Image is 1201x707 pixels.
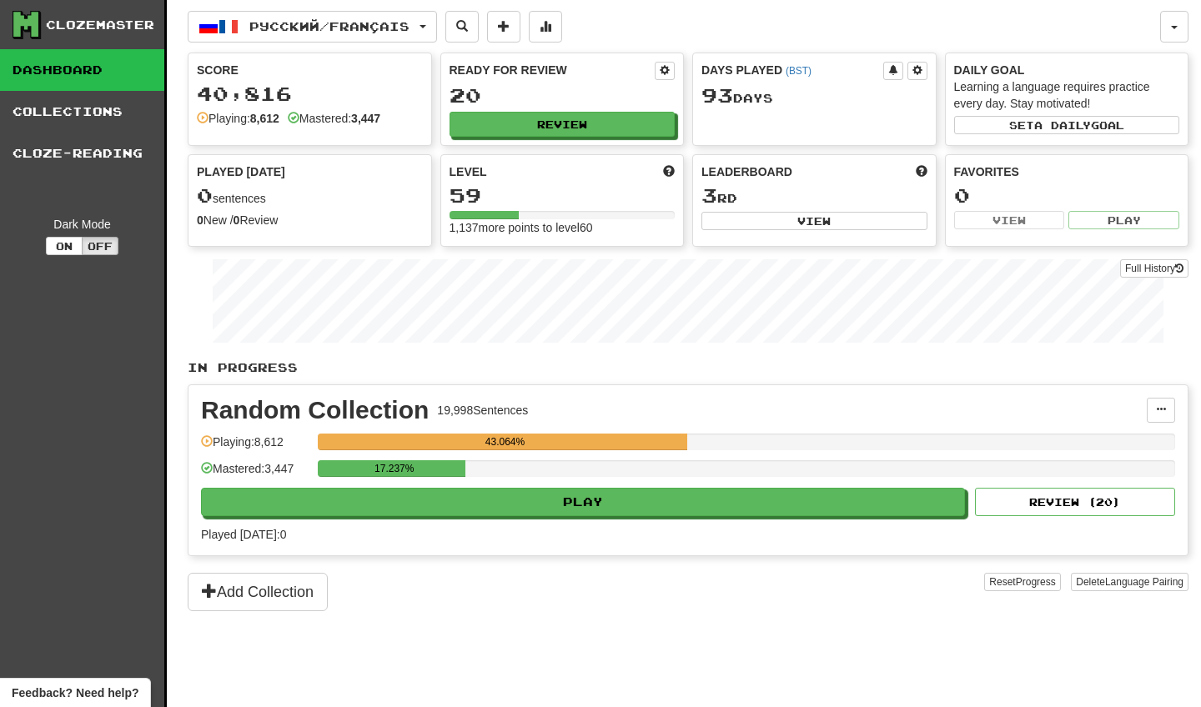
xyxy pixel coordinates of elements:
[197,212,423,228] div: New / Review
[197,163,285,180] span: Played [DATE]
[437,402,528,419] div: 19,998 Sentences
[701,62,883,78] div: Days Played
[288,110,380,127] div: Mastered:
[188,359,1188,376] p: In Progress
[916,163,927,180] span: This week in points, UTC
[701,85,927,107] div: Day s
[249,19,410,33] span: Русский / Français
[197,62,423,78] div: Score
[450,219,676,236] div: 1,137 more points to level 60
[954,163,1180,180] div: Favorites
[954,62,1180,78] div: Daily Goal
[188,11,437,43] button: Русский/Français
[984,573,1060,591] button: ResetProgress
[1105,576,1183,588] span: Language Pairing
[234,213,240,227] strong: 0
[82,237,118,255] button: Off
[188,573,328,611] button: Add Collection
[701,83,733,107] span: 93
[975,488,1175,516] button: Review (20)
[445,11,479,43] button: Search sentences
[663,163,675,180] span: Score more points to level up
[1120,259,1188,278] a: Full History
[701,183,717,207] span: 3
[46,17,154,33] div: Clozemaster
[487,11,520,43] button: Add sentence to collection
[197,83,423,104] div: 40,816
[529,11,562,43] button: More stats
[954,78,1180,112] div: Learning a language requires practice every day. Stay motivated!
[197,183,213,207] span: 0
[201,398,429,423] div: Random Collection
[323,460,465,477] div: 17.237%
[201,460,309,488] div: Mastered: 3,447
[701,163,792,180] span: Leaderboard
[450,163,487,180] span: Level
[250,112,279,125] strong: 8,612
[12,684,138,701] span: Open feedback widget
[197,110,279,127] div: Playing:
[13,216,152,233] div: Dark Mode
[701,185,927,207] div: rd
[1016,576,1056,588] span: Progress
[954,116,1180,134] button: Seta dailygoal
[450,85,676,106] div: 20
[1071,573,1188,591] button: DeleteLanguage Pairing
[450,112,676,137] button: Review
[450,62,656,78] div: Ready for Review
[701,212,927,230] button: View
[954,211,1065,229] button: View
[954,185,1180,206] div: 0
[1068,211,1179,229] button: Play
[786,65,812,77] a: (BST)
[450,185,676,206] div: 59
[1034,119,1091,131] span: a daily
[201,488,965,516] button: Play
[46,237,83,255] button: On
[323,434,686,450] div: 43.064%
[197,185,423,207] div: sentences
[201,434,309,461] div: Playing: 8,612
[351,112,380,125] strong: 3,447
[201,528,286,541] span: Played [DATE]: 0
[197,213,204,227] strong: 0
